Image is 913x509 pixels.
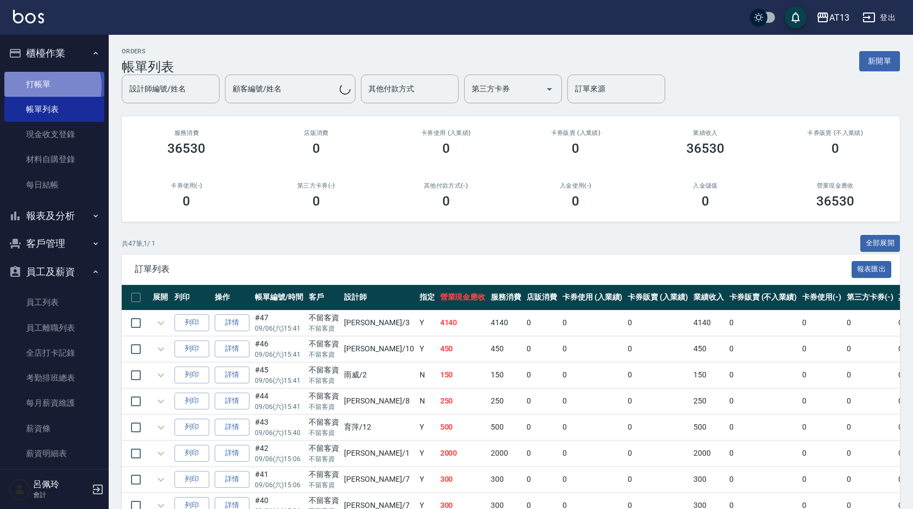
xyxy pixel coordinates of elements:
td: 0 [727,440,799,466]
td: N [417,388,437,414]
a: 新開單 [859,55,900,66]
td: 0 [625,467,691,492]
div: 不留客資 [309,390,339,402]
td: 0 [524,414,560,440]
p: 09/06 (六) 15:06 [255,454,303,464]
td: 0 [727,388,799,414]
td: Y [417,336,437,362]
button: AT13 [812,7,854,29]
td: #47 [252,310,306,336]
a: 薪資條 [4,416,104,441]
td: 300 [691,467,727,492]
h3: 0 [831,141,839,156]
div: AT13 [829,11,849,24]
button: 列印 [174,314,209,331]
button: save [785,7,806,28]
th: 營業現金應收 [437,285,489,311]
td: 150 [488,362,524,388]
td: #45 [252,362,306,388]
a: 薪資明細表 [4,441,104,466]
h3: 0 [442,194,450,209]
td: Y [417,440,437,466]
p: 不留客資 [309,480,339,490]
p: 不留客資 [309,324,339,333]
td: #46 [252,336,306,362]
h2: 店販消費 [265,129,368,136]
td: 0 [625,362,691,388]
td: 2000 [437,440,489,466]
th: 操作 [212,285,252,311]
button: 櫃檯作業 [4,39,104,67]
h3: 0 [312,194,320,209]
td: N [417,362,437,388]
th: 第三方卡券(-) [844,285,896,311]
td: 0 [799,414,844,440]
td: [PERSON_NAME] /8 [341,388,416,414]
td: 300 [488,467,524,492]
td: 450 [437,336,489,362]
td: 0 [799,440,844,466]
td: 0 [524,336,560,362]
span: 訂單列表 [135,264,852,275]
td: 0 [727,414,799,440]
h3: 服務消費 [135,129,239,136]
button: 列印 [174,393,209,409]
a: 現金收支登錄 [4,122,104,147]
p: 會計 [33,490,89,500]
div: 不留客資 [309,469,339,480]
td: 0 [727,362,799,388]
td: 0 [625,310,691,336]
a: 員工離職列表 [4,315,104,340]
a: 薪資轉帳明細 [4,466,104,491]
a: 詳情 [215,471,249,488]
a: 打帳單 [4,72,104,97]
td: 0 [560,467,626,492]
button: 全部展開 [860,235,901,252]
h2: 第三方卡券(-) [265,182,368,189]
h3: 0 [572,194,579,209]
td: [PERSON_NAME] /10 [341,336,416,362]
h5: 呂佩玲 [33,479,89,490]
td: 0 [625,440,691,466]
td: 0 [799,467,844,492]
td: 4140 [437,310,489,336]
a: 每日結帳 [4,172,104,197]
td: #44 [252,388,306,414]
td: 0 [560,310,626,336]
h3: 36530 [816,194,854,209]
td: 450 [488,336,524,362]
a: 員工列表 [4,290,104,315]
p: 09/06 (六) 15:06 [255,480,303,490]
th: 展開 [150,285,172,311]
button: 新開單 [859,51,900,71]
td: 0 [625,388,691,414]
td: 0 [799,362,844,388]
td: 0 [727,467,799,492]
p: 09/06 (六) 15:40 [255,428,303,438]
h3: 0 [312,141,320,156]
td: 0 [799,310,844,336]
h2: 入金儲值 [654,182,758,189]
p: 09/06 (六) 15:41 [255,350,303,359]
img: Person [9,479,30,500]
td: #43 [252,414,306,440]
p: 不留客資 [309,428,339,438]
div: 不留客資 [309,443,339,454]
td: 0 [524,362,560,388]
th: 卡券使用 (入業績) [560,285,626,311]
a: 全店打卡記錄 [4,340,104,365]
th: 卡券販賣 (不入業績) [727,285,799,311]
td: 0 [560,362,626,388]
p: 不留客資 [309,376,339,386]
p: 09/06 (六) 15:41 [255,376,303,386]
h2: 卡券販賣 (不入業績) [783,129,887,136]
td: 0 [799,336,844,362]
td: 0 [524,310,560,336]
td: 450 [691,336,727,362]
th: 店販消費 [524,285,560,311]
td: [PERSON_NAME] /1 [341,440,416,466]
th: 指定 [417,285,437,311]
td: 300 [437,467,489,492]
td: 0 [844,467,896,492]
td: 4140 [488,310,524,336]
